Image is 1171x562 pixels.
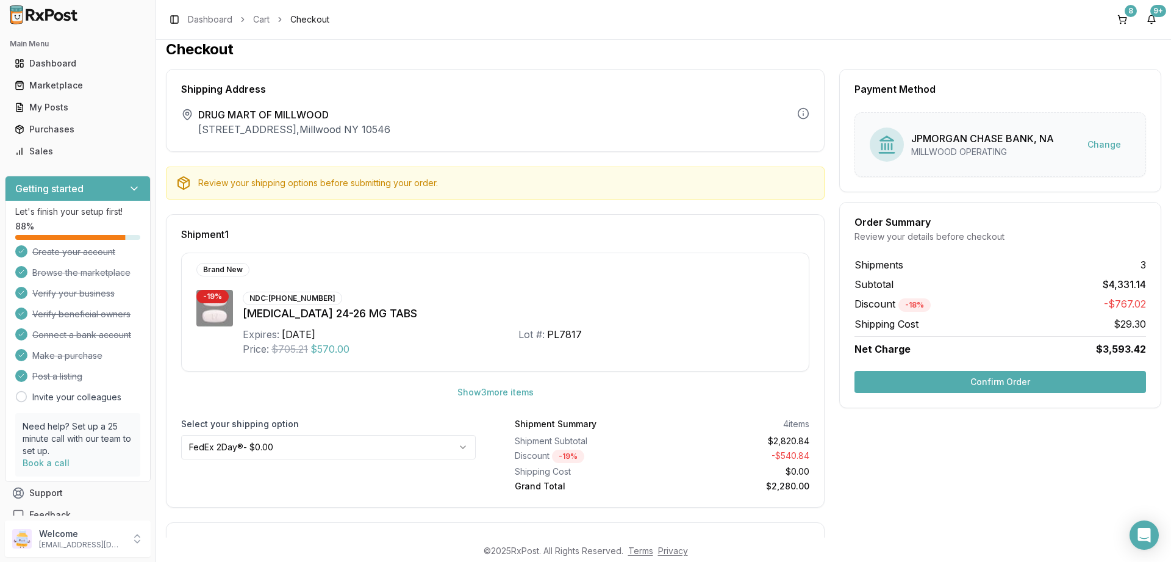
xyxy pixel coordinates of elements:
a: Purchases [10,118,146,140]
button: Confirm Order [854,371,1146,393]
span: Make a purchase [32,350,102,362]
button: Support [5,482,151,504]
a: Terms [628,546,653,556]
a: Marketplace [10,74,146,96]
nav: breadcrumb [188,13,329,26]
div: Shipment Subtotal [515,435,657,447]
span: Net Charge [854,343,911,355]
div: Price: [243,342,269,356]
a: Cart [253,13,270,26]
span: $3,593.42 [1096,342,1146,356]
label: Select your shipping option [181,418,476,430]
div: Purchases [15,123,141,135]
div: - $540.84 [667,450,810,463]
div: Shipping Cost [515,466,657,478]
span: Post a listing [32,370,82,383]
div: Brand New [196,263,249,276]
h2: Main Menu [10,39,146,49]
div: Review your details before checkout [854,231,1146,243]
span: -$767.02 [1104,297,1146,312]
span: Discount [854,298,931,310]
button: Marketplace [5,76,151,95]
a: My Posts [10,96,146,118]
span: Checkout [290,13,329,26]
span: Create your account [32,246,115,258]
button: Purchases [5,120,151,139]
div: Shipping Address [181,84,809,94]
a: Dashboard [10,52,146,74]
a: Privacy [658,546,688,556]
a: Invite your colleagues [32,391,121,403]
div: - 19 % [552,450,584,463]
span: $4,331.14 [1103,277,1146,292]
span: DRUG MART OF MILLWOOD [198,107,390,122]
div: - 19 % [196,290,229,303]
div: Discount [515,450,657,463]
button: Feedback [5,504,151,526]
div: 4 items [783,418,809,430]
div: Lot #: [518,327,545,342]
a: Dashboard [188,13,232,26]
div: Shipment Summary [515,418,596,430]
h1: Checkout [166,40,1161,59]
p: Need help? Set up a 25 minute call with our team to set up. [23,420,133,457]
div: Grand Total [515,480,657,492]
span: Shipments [854,258,903,272]
span: Shipment 1 [181,229,229,239]
div: My Posts [15,101,141,113]
span: Browse the marketplace [32,267,131,279]
span: 3 [1141,258,1146,272]
img: User avatar [12,529,32,549]
div: Sales [15,145,141,157]
h3: Getting started [15,181,84,196]
p: [STREET_ADDRESS] , Millwood NY 10546 [198,122,390,137]
div: - 18 % [898,298,931,312]
div: $0.00 [667,466,810,478]
span: $29.30 [1114,317,1146,331]
p: [EMAIL_ADDRESS][DOMAIN_NAME] [39,540,124,550]
button: Dashboard [5,54,151,73]
a: Book a call [23,458,70,468]
button: 8 [1112,10,1132,29]
div: Payment Method [854,84,1146,94]
div: $2,820.84 [667,435,810,447]
div: [DATE] [282,327,315,342]
span: $570.00 [310,342,349,356]
div: $2,280.00 [667,480,810,492]
div: NDC: [PHONE_NUMBER] [243,292,342,305]
div: MILLWOOD OPERATING [911,146,1054,158]
div: Expires: [243,327,279,342]
span: Subtotal [854,277,893,292]
button: Show3more items [448,381,543,403]
div: [MEDICAL_DATA] 24-26 MG TABS [243,305,794,322]
button: Sales [5,142,151,161]
span: $705.21 [271,342,308,356]
div: Marketplace [15,79,141,92]
a: Sales [10,140,146,162]
button: 9+ [1142,10,1161,29]
div: PL7817 [547,327,582,342]
span: Connect a bank account [32,329,131,341]
div: 9+ [1150,5,1166,17]
div: Open Intercom Messenger [1130,521,1159,550]
div: Order Summary [854,217,1146,227]
button: My Posts [5,98,151,117]
p: Let's finish your setup first! [15,206,140,218]
div: Dashboard [15,57,141,70]
button: Change [1078,134,1131,156]
div: Review your shipping options before submitting your order. [198,177,814,189]
span: Shipping Cost [854,317,919,331]
div: JPMORGAN CHASE BANK, NA [911,131,1054,146]
img: Entresto 24-26 MG TABS [196,290,233,326]
p: Welcome [39,528,124,540]
img: RxPost Logo [5,5,83,24]
span: Verify beneficial owners [32,308,131,320]
span: Verify your business [32,287,115,300]
span: 88 % [15,220,34,232]
div: 8 [1125,5,1137,17]
span: Feedback [29,509,71,521]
